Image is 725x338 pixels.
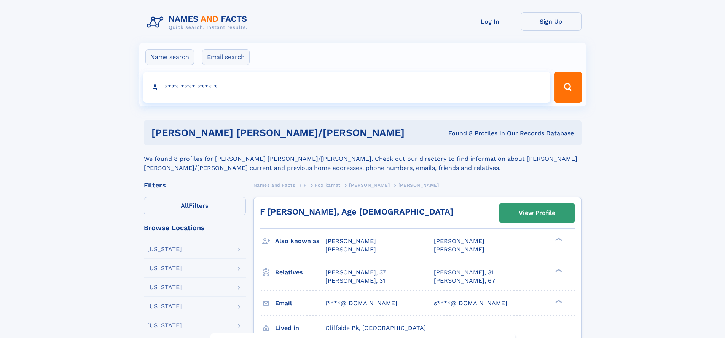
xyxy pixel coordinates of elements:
a: Log In [460,12,521,31]
div: ❯ [553,237,562,242]
h1: [PERSON_NAME] [PERSON_NAME]/[PERSON_NAME] [151,128,427,138]
a: [PERSON_NAME] [349,180,390,190]
a: Sign Up [521,12,582,31]
span: Cliffside Pk, [GEOGRAPHIC_DATA] [325,324,426,332]
h3: Relatives [275,266,325,279]
a: [PERSON_NAME], 67 [434,277,495,285]
label: Email search [202,49,250,65]
label: Filters [144,197,246,215]
span: [PERSON_NAME] [434,246,484,253]
div: [US_STATE] [147,322,182,328]
div: Filters [144,182,246,189]
input: search input [143,72,551,103]
div: ❯ [553,299,562,304]
div: View Profile [519,204,555,222]
span: [PERSON_NAME] [325,237,376,245]
a: Fox kamat [315,180,340,190]
span: F [304,183,307,188]
a: [PERSON_NAME], 31 [325,277,385,285]
span: Fox kamat [315,183,340,188]
h3: Also known as [275,235,325,248]
span: [PERSON_NAME] [349,183,390,188]
div: [US_STATE] [147,265,182,271]
div: Found 8 Profiles In Our Records Database [426,129,574,138]
div: [US_STATE] [147,303,182,309]
h3: Lived in [275,322,325,335]
span: All [181,202,189,209]
span: [PERSON_NAME] [325,246,376,253]
span: [PERSON_NAME] [398,183,439,188]
div: We found 8 profiles for [PERSON_NAME] [PERSON_NAME]/[PERSON_NAME]. Check out our directory to fin... [144,145,582,173]
img: Logo Names and Facts [144,12,253,33]
a: F [PERSON_NAME], Age [DEMOGRAPHIC_DATA] [260,207,453,216]
div: [US_STATE] [147,246,182,252]
a: [PERSON_NAME], 31 [434,268,494,277]
a: F [304,180,307,190]
button: Search Button [554,72,582,103]
h3: Email [275,297,325,310]
a: Names and Facts [253,180,295,190]
a: [PERSON_NAME], 37 [325,268,386,277]
div: [US_STATE] [147,284,182,290]
div: ❯ [553,268,562,273]
a: View Profile [499,204,575,222]
span: [PERSON_NAME] [434,237,484,245]
div: Browse Locations [144,224,246,231]
label: Name search [145,49,194,65]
